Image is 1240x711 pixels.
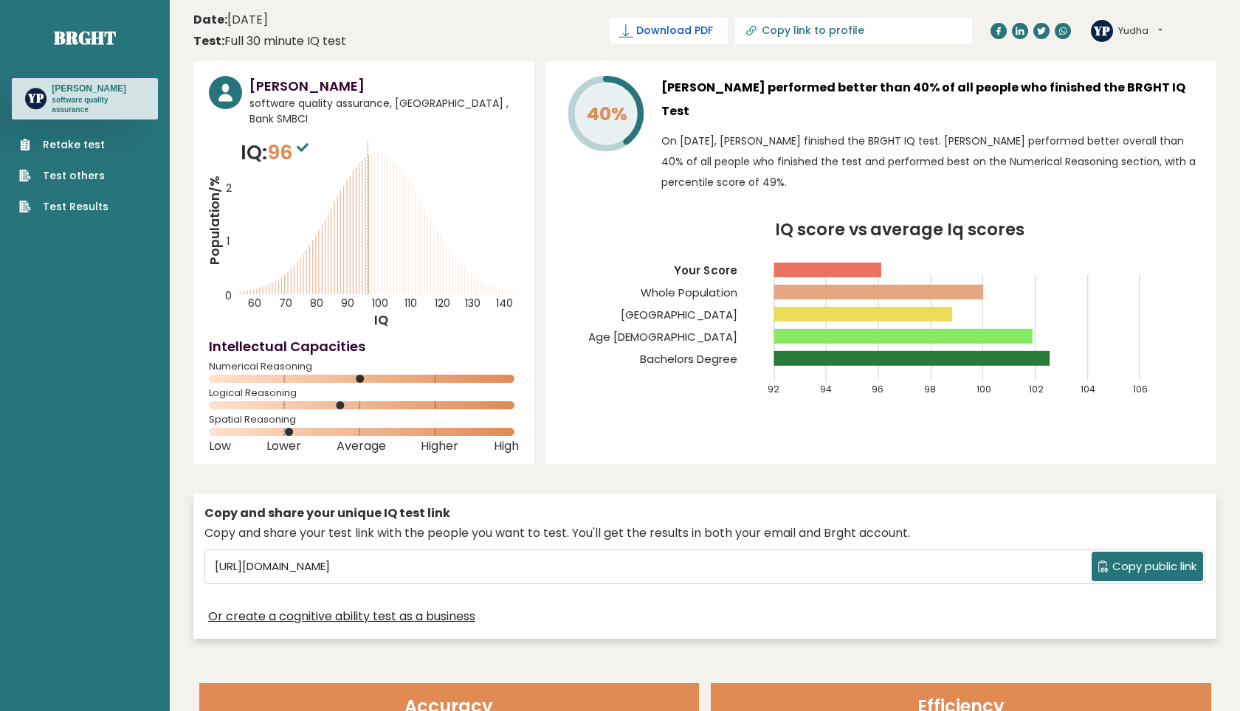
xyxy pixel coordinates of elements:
[208,608,475,625] a: Or create a cognitive ability test as a business
[587,101,627,127] tspan: 40%
[1030,383,1044,395] tspan: 102
[610,18,728,44] a: Download PDF
[19,137,108,153] a: Retake test
[636,23,713,38] span: Download PDF
[1082,383,1097,395] tspan: 104
[279,296,292,311] tspan: 70
[193,32,346,50] div: Full 30 minute IQ test
[225,288,232,303] tspan: 0
[337,443,386,449] span: Average
[404,296,417,311] tspan: 110
[193,11,227,28] b: Date:
[1112,558,1196,575] span: Copy public link
[209,443,231,449] span: Low
[311,296,324,311] tspan: 80
[266,443,301,449] span: Lower
[52,83,145,94] h3: [PERSON_NAME]
[925,383,937,395] tspan: 98
[209,417,519,423] span: Spatial Reasoning
[52,95,145,115] p: software quality assurance
[465,296,480,311] tspan: 130
[641,285,737,300] tspan: Whole Population
[204,504,1205,522] div: Copy and share your unique IQ test link
[209,390,519,396] span: Logical Reasoning
[640,351,737,367] tspan: Bachelors Degree
[768,383,780,395] tspan: 92
[820,383,832,395] tspan: 94
[775,218,1025,241] tspan: IQ score vs average Iq scores
[241,138,312,167] p: IQ:
[621,307,737,322] tspan: [GEOGRAPHIC_DATA]
[1092,552,1203,581] button: Copy public link
[226,181,232,195] tspan: 2
[588,329,737,344] tspan: Age [DEMOGRAPHIC_DATA]
[227,234,230,249] tspan: 1
[193,32,224,49] b: Test:
[249,96,519,127] span: software quality assurance, [GEOGRAPHIC_DATA] , Bank SMBCI
[372,296,388,311] tspan: 100
[977,383,992,395] tspan: 100
[496,296,513,311] tspan: 140
[209,364,519,370] span: Numerical Reasoning
[341,296,354,311] tspan: 90
[267,139,312,166] span: 96
[872,383,884,395] tspan: 96
[206,176,224,265] tspan: Population/%
[204,524,1205,542] div: Copy and share your test link with the people you want to test. You'll get the results in both yo...
[494,443,519,449] span: High
[193,11,268,29] time: [DATE]
[248,296,261,311] tspan: 60
[374,311,388,329] tspan: IQ
[249,76,519,96] h3: [PERSON_NAME]
[19,199,108,215] a: Test Results
[661,76,1201,123] h3: [PERSON_NAME] performed better than 40% of all people who finished the BRGHT IQ Test
[1134,383,1149,395] tspan: 106
[19,168,108,184] a: Test others
[1118,24,1162,38] button: Yudha
[421,443,458,449] span: Higher
[1093,21,1110,38] text: YP
[27,91,44,107] text: YP
[435,296,450,311] tspan: 120
[209,336,519,356] h4: Intellectual Capacities
[661,131,1201,193] p: On [DATE], [PERSON_NAME] finished the BRGHT IQ test. [PERSON_NAME] performed better overall than ...
[674,263,737,278] tspan: Your Score
[54,26,116,49] a: Brght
